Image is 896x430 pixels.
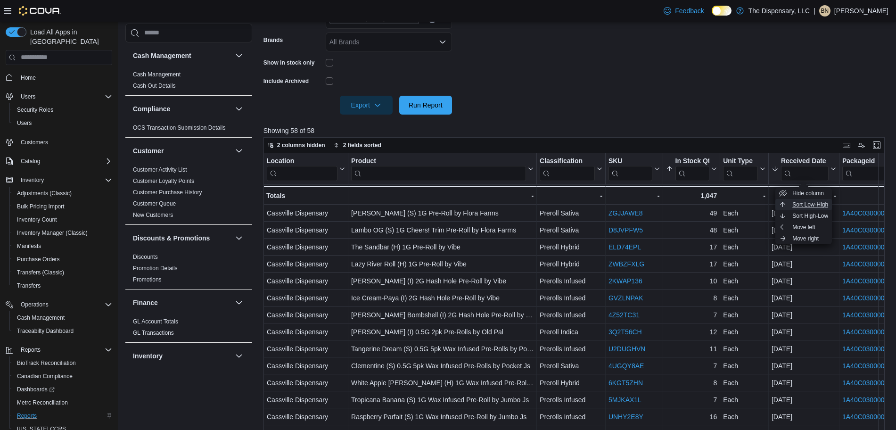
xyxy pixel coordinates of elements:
span: Adjustments (Classic) [17,190,72,197]
div: Product [351,157,526,165]
div: [DATE] [772,224,836,236]
button: Bulk Pricing Import [9,200,116,213]
span: Sort Low-High [792,201,828,208]
button: Inventory [17,174,48,186]
button: Move right [775,233,832,244]
input: Dark Mode [712,6,732,16]
button: Customers [2,135,116,149]
button: Unit Type [723,157,765,181]
div: Preroll Hybrid [540,258,602,270]
button: Inventory [133,351,231,361]
a: Inventory Manager (Classic) [13,227,91,239]
span: Home [17,72,112,83]
div: Finance [125,316,252,342]
button: Run Report [399,96,452,115]
span: Operations [21,301,49,308]
div: [PERSON_NAME] Bombshell (I) 2G Hash Hole Pre-Roll by Vibe [351,309,534,321]
a: GVZLNPAK [608,294,643,302]
a: GL Transactions [133,330,174,336]
a: Metrc Reconciliation [13,397,72,408]
span: New Customers [133,211,173,219]
a: 6KGT5ZHN [608,379,643,387]
a: Dashboards [13,384,58,395]
span: Users [13,117,112,129]
span: Hide column [792,190,824,197]
a: Home [17,72,40,83]
button: Reports [2,343,116,356]
button: Discounts & Promotions [133,233,231,243]
div: 17 [666,258,717,270]
div: Preroll Sativa [540,360,602,372]
div: 17 [666,241,717,253]
img: Cova [19,6,61,16]
a: Customers [17,137,52,148]
a: New Customers [133,212,173,218]
span: Bulk Pricing Import [17,203,65,210]
span: Canadian Compliance [17,372,73,380]
span: BioTrack Reconciliation [13,357,112,369]
div: Cash Management [125,69,252,95]
button: Customer [233,145,245,157]
span: OCS Transaction Submission Details [133,124,226,132]
button: Cash Management [133,51,231,60]
span: Transfers [13,280,112,291]
div: - [723,190,765,201]
button: Move left [775,222,832,233]
span: Canadian Compliance [13,371,112,382]
div: Preroll Indica [540,326,602,338]
a: Promotion Details [133,265,178,272]
a: 4Z52TC31 [608,311,640,319]
div: Cassville Dispensary [267,326,345,338]
a: Discounts [133,254,158,260]
button: Finance [133,298,231,307]
a: Cash Out Details [133,83,176,89]
label: Brands [263,36,283,44]
a: UNHY2E8Y [608,413,643,421]
div: [PERSON_NAME] (S) 1G Pre-Roll by Flora Farms [351,207,534,219]
button: Operations [17,299,52,310]
div: Customer [125,164,252,224]
div: Each [723,343,765,355]
button: Location [267,157,345,181]
button: Security Roles [9,103,116,116]
div: 48 [666,224,717,236]
span: Promotions [133,276,162,283]
div: Each [723,292,765,304]
button: Purchase Orders [9,253,116,266]
button: Manifests [9,240,116,253]
span: Manifests [17,242,41,250]
div: Location [267,157,337,165]
button: Hide column [775,188,832,199]
div: [DATE] [772,207,836,219]
span: Transfers (Classic) [17,269,64,276]
span: Inventory [17,174,112,186]
button: In Stock Qty [666,157,717,181]
div: [PERSON_NAME] (I) 2G Hash Hole Pre-Roll by Vibe [351,275,534,287]
button: 2 fields sorted [330,140,385,151]
button: SKU [608,157,660,181]
div: 12 [666,326,717,338]
div: [DATE] [772,309,836,321]
button: Users [9,116,116,130]
a: 4UGQY8AE [608,362,644,370]
a: Users [13,117,35,129]
span: Move left [792,223,815,231]
div: SKU [608,157,652,165]
div: Preroll Hybrid [540,241,602,253]
div: Cassville Dispensary [267,360,345,372]
div: Totals [266,190,345,201]
div: Each [723,326,765,338]
div: Compliance [125,122,252,137]
span: Transfers (Classic) [13,267,112,278]
span: Manifests [13,240,112,252]
a: Dashboards [9,383,116,396]
button: Cash Management [233,50,245,61]
span: Catalog [17,156,112,167]
div: Ice Cream-Paya (I) 2G Hash Hole Pre-Roll by Vibe [351,292,534,304]
button: Inventory [233,350,245,362]
div: Each [723,207,765,219]
button: Sort Low-High [775,199,832,210]
div: 49 [666,207,717,219]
